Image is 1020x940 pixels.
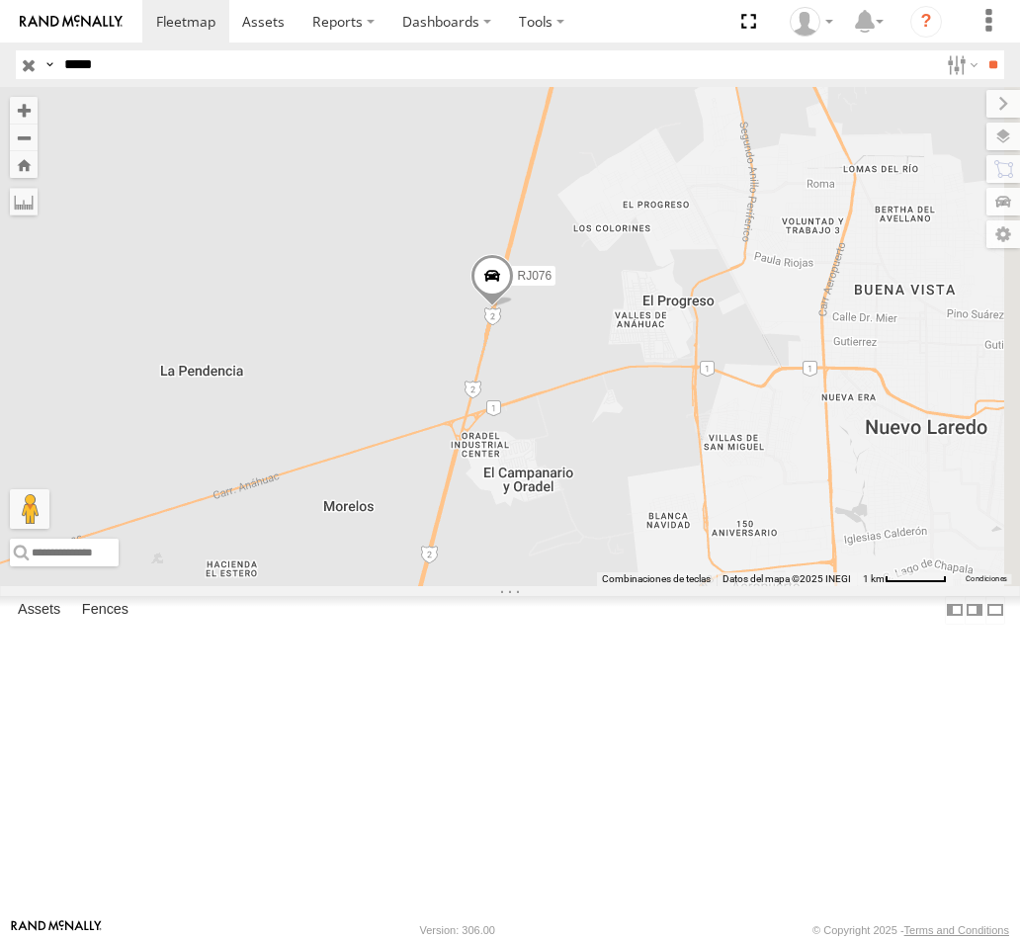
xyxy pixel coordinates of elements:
label: Assets [8,597,70,625]
label: Fences [72,597,138,625]
a: Visit our Website [11,920,102,940]
button: Arrastra el hombrecito naranja al mapa para abrir Street View [10,489,49,529]
span: RJ076 [518,269,552,283]
i: ? [910,6,942,38]
a: Condiciones (se abre en una nueva pestaña) [966,574,1007,582]
div: © Copyright 2025 - [812,924,1009,936]
label: Map Settings [986,220,1020,248]
label: Hide Summary Table [985,596,1005,625]
label: Measure [10,188,38,215]
a: Terms and Conditions [904,924,1009,936]
button: Escala del mapa: 1 km por 59 píxeles [857,572,953,586]
button: Zoom out [10,124,38,151]
div: Version: 306.00 [420,924,495,936]
button: Zoom Home [10,151,38,178]
label: Search Filter Options [939,50,981,79]
button: Combinaciones de teclas [602,572,711,586]
span: 1 km [863,573,885,584]
label: Search Query [42,50,57,79]
span: Datos del mapa ©2025 INEGI [722,573,851,584]
label: Dock Summary Table to the Right [965,596,984,625]
button: Zoom in [10,97,38,124]
img: rand-logo.svg [20,15,123,29]
div: Josue Jimenez [783,7,840,37]
label: Dock Summary Table to the Left [945,596,965,625]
